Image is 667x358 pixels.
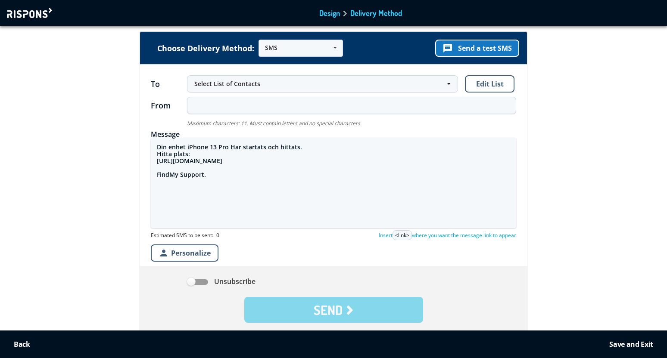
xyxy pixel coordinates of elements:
[151,131,516,138] div: Message
[319,9,340,17] a: Design
[379,230,516,240] p: Insert where you want the message link to appear
[350,9,402,17] a: Delivery Method
[187,120,516,127] div: Maximum characters: 11. Must contain letters and no special characters.
[265,45,277,51] div: SMS
[435,40,519,57] button: messageSend a test SMS
[14,339,30,349] span: Back
[151,231,219,240] span: Estimated SMS to be sent:
[393,230,412,240] span: <link>
[157,44,254,52] span: Choose Delivery Method:
[216,231,219,240] span: 0
[187,277,256,286] label: Unsubscribe
[194,80,442,88] div: Select List of Contacts
[443,43,453,53] i: message
[151,244,218,262] button: personPersonalize
[609,340,653,349] div: Save and Exit
[151,80,187,88] span: To
[151,138,516,228] textarea: Din enhet iPhone 13 Pro Har startats och hittats. Hitta plats: [URL][DOMAIN_NAME] FindMy Support.
[159,248,169,258] i: person
[465,75,514,93] button: Edit List
[151,102,187,109] div: From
